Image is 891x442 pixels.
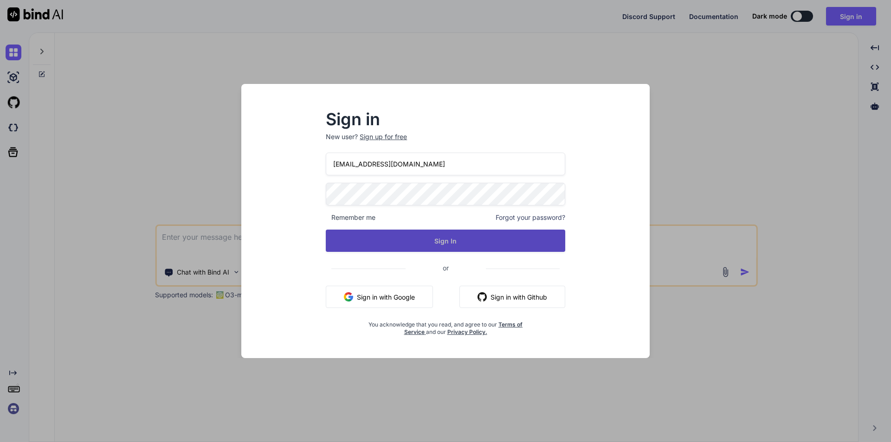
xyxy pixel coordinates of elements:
[360,132,407,141] div: Sign up for free
[496,213,565,222] span: Forgot your password?
[459,286,565,308] button: Sign in with Github
[478,292,487,301] img: github
[366,315,525,336] div: You acknowledge that you read, and agree to our and our
[406,256,486,279] span: or
[326,132,565,153] p: New user?
[344,292,353,301] img: google
[326,230,565,252] button: Sign In
[326,286,433,308] button: Sign in with Google
[326,112,565,127] h2: Sign in
[404,321,523,335] a: Terms of Service
[326,213,375,222] span: Remember me
[447,328,487,335] a: Privacy Policy.
[326,153,565,175] input: Login or Email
